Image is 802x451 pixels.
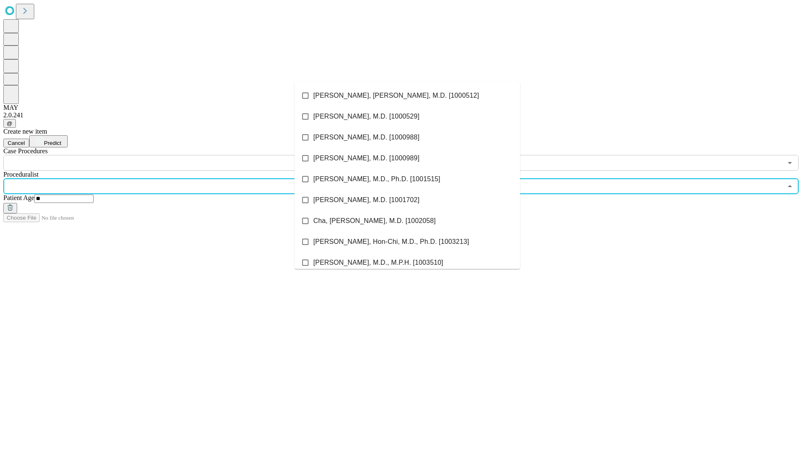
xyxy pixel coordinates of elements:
[313,111,419,122] span: [PERSON_NAME], M.D. [1000529]
[313,91,479,101] span: [PERSON_NAME], [PERSON_NAME], M.D. [1000512]
[313,153,419,163] span: [PERSON_NAME], M.D. [1000989]
[29,135,68,147] button: Predict
[313,174,440,184] span: [PERSON_NAME], M.D., Ph.D. [1001515]
[8,140,25,146] span: Cancel
[784,157,796,169] button: Open
[3,119,16,128] button: @
[3,171,38,178] span: Proceduralist
[313,237,469,247] span: [PERSON_NAME], Hon-Chi, M.D., Ph.D. [1003213]
[3,139,29,147] button: Cancel
[44,140,61,146] span: Predict
[3,147,48,155] span: Scheduled Procedure
[313,216,436,226] span: Cha, [PERSON_NAME], M.D. [1002058]
[784,180,796,192] button: Close
[3,128,47,135] span: Create new item
[3,104,799,111] div: MAY
[313,258,443,268] span: [PERSON_NAME], M.D., M.P.H. [1003510]
[3,111,799,119] div: 2.0.241
[3,194,34,201] span: Patient Age
[313,195,419,205] span: [PERSON_NAME], M.D. [1001702]
[313,132,419,142] span: [PERSON_NAME], M.D. [1000988]
[7,120,13,127] span: @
